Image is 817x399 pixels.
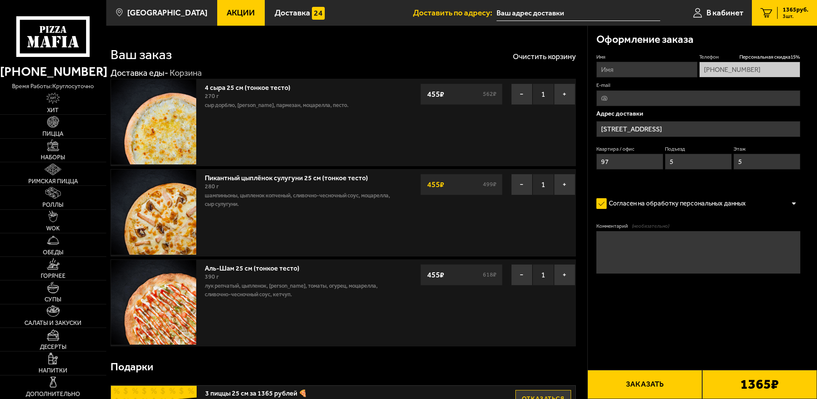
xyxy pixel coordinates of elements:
[596,62,697,77] input: Имя
[41,155,65,161] span: Наборы
[511,83,533,105] button: −
[205,183,219,190] span: 280 г
[497,5,660,21] span: Санкт-Петербург, улица Бутлерова, 16
[47,107,59,113] span: Хит
[205,191,394,208] p: шампиньоны, цыпленок копченый, сливочно-чесночный соус, моцарелла, сыр сулугуни.
[699,54,800,61] label: Телефон
[111,48,172,62] h1: Ваш заказ
[783,14,808,19] span: 3 шт.
[554,83,575,105] button: +
[205,171,377,182] a: Пикантный цыплёнок сулугуни 25 см (тонкое тесто)
[43,250,63,256] span: Обеды
[42,131,63,137] span: Пицца
[733,146,801,153] label: Этаж
[482,182,498,188] s: 499 ₽
[596,90,801,106] input: @
[596,54,697,61] label: Имя
[425,86,446,102] strong: 455 ₽
[41,273,66,279] span: Горячее
[46,226,60,232] span: WOK
[111,68,168,78] a: Доставка еды-
[699,62,800,77] input: +7 (
[205,101,394,110] p: сыр дорблю, [PERSON_NAME], пармезан, моцарелла, песто.
[596,82,801,89] label: E-mail
[740,378,779,391] b: 1365 ₽
[312,7,325,20] img: 15daf4d41897b9f0e9f617042186c801.svg
[227,9,255,17] span: Акции
[205,386,484,397] span: 3 пиццы 25 см за 1365 рублей 🍕
[511,264,533,286] button: −
[413,9,497,17] span: Доставить по адресу:
[596,34,694,45] h3: Оформление заказа
[596,146,664,153] label: Квартира / офис
[45,297,61,303] span: Супы
[275,9,310,17] span: Доставка
[42,202,63,208] span: Роллы
[632,223,669,230] span: (необязательно)
[533,264,554,286] span: 1
[497,5,660,21] input: Ваш адрес доставки
[706,9,743,17] span: В кабинет
[24,320,81,326] span: Салаты и закуски
[739,54,800,61] span: Персональная скидка 15 %
[482,91,498,97] s: 562 ₽
[205,262,308,272] a: Аль-Шам 25 см (тонкое тесто)
[554,264,575,286] button: +
[127,9,207,17] span: [GEOGRAPHIC_DATA]
[482,272,498,278] s: 618 ₽
[665,146,732,153] label: Подъезд
[533,83,554,105] span: 1
[783,7,808,13] span: 1365 руб.
[596,110,801,117] p: Адрес доставки
[425,176,446,193] strong: 455 ₽
[205,282,394,299] p: лук репчатый, цыпленок, [PERSON_NAME], томаты, огурец, моцарелла, сливочно-чесночный соус, кетчуп.
[40,344,66,350] span: Десерты
[39,368,67,374] span: Напитки
[596,223,801,230] label: Комментарий
[111,362,153,372] h3: Подарки
[587,370,702,399] button: Заказать
[205,92,219,100] span: 270 г
[205,81,299,92] a: 4 сыра 25 см (тонкое тесто)
[170,68,202,79] div: Корзина
[511,174,533,195] button: −
[425,267,446,283] strong: 455 ₽
[554,174,575,195] button: +
[28,179,78,185] span: Римская пицца
[596,195,755,212] label: Согласен на обработку персональных данных
[533,174,554,195] span: 1
[26,391,80,397] span: Дополнительно
[205,273,219,280] span: 390 г
[513,53,576,60] button: Очистить корзину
